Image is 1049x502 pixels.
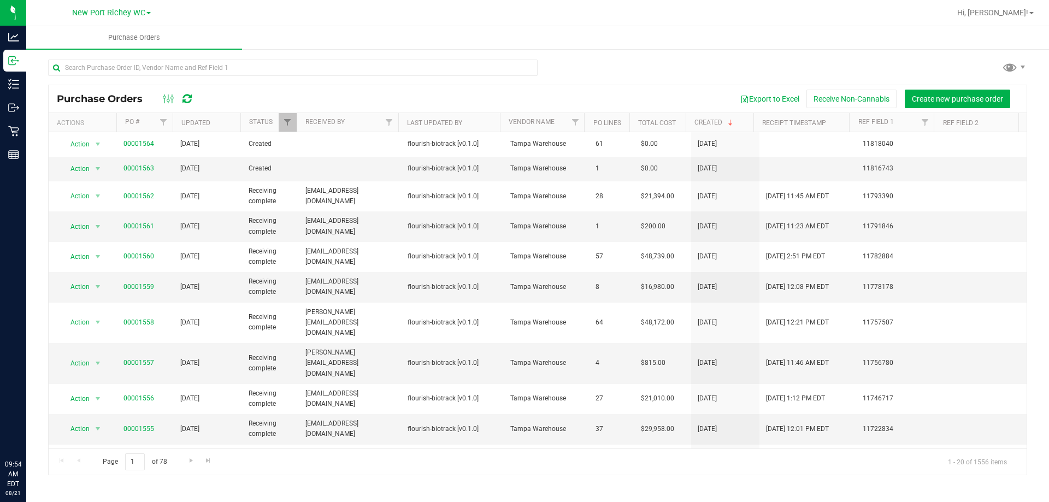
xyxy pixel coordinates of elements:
[123,140,154,147] a: 00001564
[61,137,90,152] span: Action
[510,317,582,328] span: Tampa Warehouse
[305,186,394,206] span: [EMAIL_ADDRESS][DOMAIN_NAME]
[72,8,145,17] span: New Port Richey WC
[180,358,199,368] span: [DATE]
[766,424,829,434] span: [DATE] 12:01 PM EDT
[957,8,1028,17] span: Hi, [PERSON_NAME]!
[698,424,717,434] span: [DATE]
[180,282,199,292] span: [DATE]
[125,118,139,126] a: PO #
[863,424,935,434] span: 11722834
[181,119,210,127] a: Updated
[249,139,292,149] span: Created
[863,282,935,292] span: 11778178
[698,393,717,404] span: [DATE]
[8,79,19,90] inline-svg: Inventory
[57,93,154,105] span: Purchase Orders
[698,191,717,202] span: [DATE]
[596,191,628,202] span: 28
[61,421,90,436] span: Action
[733,90,806,108] button: Export to Excel
[905,90,1010,108] button: Create new purchase order
[641,424,674,434] span: $29,958.00
[641,393,674,404] span: $21,010.00
[596,139,628,149] span: 61
[249,418,292,439] span: Receiving complete
[180,251,199,262] span: [DATE]
[48,60,538,76] input: Search Purchase Order ID, Vendor Name and Ref Field 1
[510,393,582,404] span: Tampa Warehouse
[305,347,394,379] span: [PERSON_NAME][EMAIL_ADDRESS][DOMAIN_NAME]
[766,221,829,232] span: [DATE] 11:23 AM EDT
[180,221,199,232] span: [DATE]
[510,191,582,202] span: Tampa Warehouse
[408,393,497,404] span: flourish-biotrack [v0.1.0]
[123,425,154,433] a: 00001555
[180,139,199,149] span: [DATE]
[93,33,175,43] span: Purchase Orders
[125,453,145,470] input: 1
[249,276,292,297] span: Receiving complete
[91,315,104,330] span: select
[123,283,154,291] a: 00001559
[408,424,497,434] span: flourish-biotrack [v0.1.0]
[596,358,628,368] span: 4
[408,251,497,262] span: flourish-biotrack [v0.1.0]
[698,317,717,328] span: [DATE]
[61,279,90,294] span: Action
[279,113,297,132] a: Filter
[641,221,665,232] span: $200.00
[5,489,21,497] p: 08/21
[593,119,621,127] a: PO Lines
[180,163,199,174] span: [DATE]
[61,315,90,330] span: Action
[305,216,394,237] span: [EMAIL_ADDRESS][DOMAIN_NAME]
[510,251,582,262] span: Tampa Warehouse
[698,163,717,174] span: [DATE]
[57,119,112,127] div: Actions
[407,119,462,127] a: Last Updated By
[249,246,292,267] span: Receiving complete
[863,163,935,174] span: 11816743
[183,453,199,468] a: Go to the next page
[249,186,292,206] span: Receiving complete
[858,118,894,126] a: Ref Field 1
[698,139,717,149] span: [DATE]
[91,356,104,371] span: select
[61,249,90,264] span: Action
[806,90,897,108] button: Receive Non-Cannabis
[694,119,735,126] a: Created
[641,191,674,202] span: $21,394.00
[249,388,292,409] span: Receiving complete
[91,279,104,294] span: select
[596,393,628,404] span: 27
[123,359,154,367] a: 00001557
[766,282,829,292] span: [DATE] 12:08 PM EDT
[641,163,658,174] span: $0.00
[912,95,1003,103] span: Create new purchase order
[249,353,292,374] span: Receiving complete
[596,282,628,292] span: 8
[123,394,154,402] a: 00001556
[91,219,104,234] span: select
[863,191,935,202] span: 11793390
[766,358,829,368] span: [DATE] 11:46 AM EDT
[641,139,658,149] span: $0.00
[596,317,628,328] span: 64
[249,118,273,126] a: Status
[596,163,628,174] span: 1
[180,424,199,434] span: [DATE]
[698,358,717,368] span: [DATE]
[61,161,90,176] span: Action
[123,164,154,172] a: 00001563
[766,191,829,202] span: [DATE] 11:45 AM EDT
[8,149,19,160] inline-svg: Reports
[863,317,935,328] span: 11757507
[641,251,674,262] span: $48,739.00
[305,418,394,439] span: [EMAIL_ADDRESS][DOMAIN_NAME]
[510,424,582,434] span: Tampa Warehouse
[766,393,825,404] span: [DATE] 1:12 PM EDT
[510,163,582,174] span: Tampa Warehouse
[93,453,176,470] span: Page of 78
[91,421,104,436] span: select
